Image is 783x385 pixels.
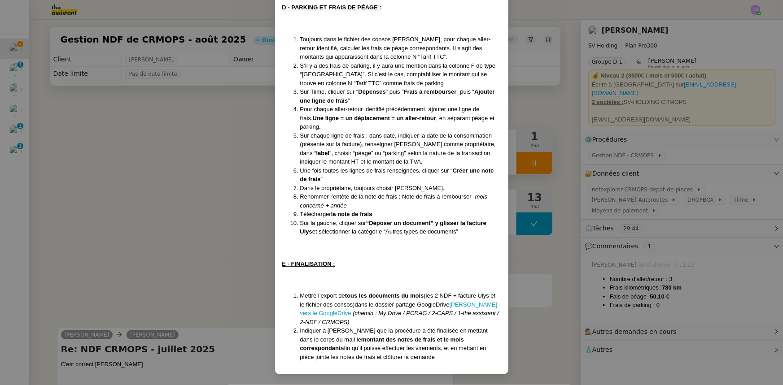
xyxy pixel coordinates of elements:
[300,336,464,352] strong: montant des notes de frais et le mois correspondant
[359,88,386,95] strong: Dépenses
[300,167,453,174] span: Une fois toutes les lignes de frais renseignées, cliquer sur “
[300,132,496,156] span: Sur chaque ligne de frais : dans date, indiquer la date de la consommation (présente sur la factu...
[282,4,382,11] u: D - PARKING ET FRAIS DE PÉAGE :
[300,105,501,131] li: , en séparant péage et parking.
[300,36,491,60] span: Toujours dans le fichier des consos [PERSON_NAME], pour chaque aller-retour identifié, calculer l...
[300,193,475,200] span: Renommer l’entête de la note de frais : Note de frais à rembourser -
[300,88,359,95] span: Sur Tiime, cliquer sur “
[355,301,450,308] span: dans le dossier partagé GoogleDrive
[348,97,350,104] span: ”
[331,211,372,217] strong: la note de frais
[300,310,499,325] em: (chemin : My Drive / PCRAG / 2-CAPS / 1-the assistant / 2-NDF / CRMOPS)
[316,150,330,156] strong: label
[456,88,474,95] span: ” puis “
[313,115,436,121] strong: Une ligne = un déplacement = un aller-retour
[300,291,501,326] li: Mettre l’export de (les 2 NDF + facture Ulys et le fichier des consos)
[300,345,486,360] span: afin qu’il puisse effectuer les virements, et en mettant en pièce jointe les notes de frais et cl...
[300,220,486,235] strong: “Déposer un document” y glisser la facture Ulys
[386,88,404,95] span: ” puis “
[345,292,424,299] strong: tous les documents du mois
[300,150,492,165] span: ”, choisir “péage” ou “parking” selon la nature de la transaction, indiquer le montant HT et le m...
[300,210,501,219] li: Télécharger
[300,193,488,209] em: mois concerné + année
[404,88,457,95] strong: Frais à rembourser
[282,260,335,267] u: E - FINALISATION :
[300,62,496,87] span: S’il y a des frais de parking, il y aura une mention dans la colonne F de type “[GEOGRAPHIC_DATA]...
[300,88,495,104] strong: Ajouter une ligne de frais
[300,327,488,343] span: Indiquer à [PERSON_NAME] que la procédure a été finalisée en mettant dans le corps du mail le
[300,106,480,121] span: Pour chaque aller-retour identifié précédemment, ajouter une ligne de frais.
[300,219,501,236] li: Sur la gauche, cliquer sur et sélectionner la catégorie “Autres types de documents”
[300,185,445,191] span: Dans le propriétaire, toujours choisir [PERSON_NAME].
[321,176,323,182] span: ”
